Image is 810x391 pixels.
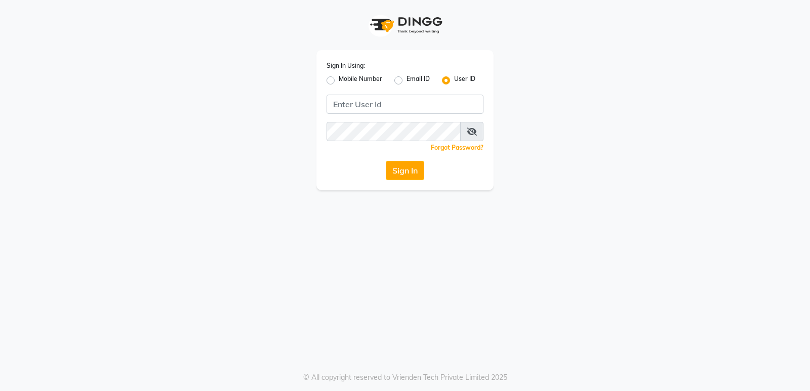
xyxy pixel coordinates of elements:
img: logo1.svg [364,10,445,40]
label: User ID [454,74,475,86]
button: Sign In [386,161,424,180]
label: Email ID [407,74,430,86]
a: Forgot Password? [431,144,483,151]
label: Mobile Number [339,74,382,86]
label: Sign In Using: [327,61,365,70]
input: Username [327,122,461,141]
input: Username [327,95,483,114]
